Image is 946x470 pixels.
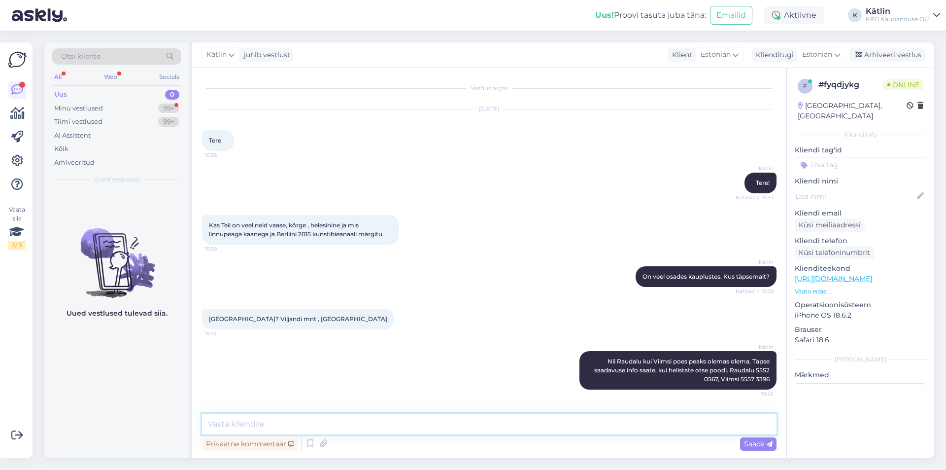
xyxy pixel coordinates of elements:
[52,71,64,83] div: All
[795,208,926,218] p: Kliendi email
[795,130,926,139] div: Kliendi info
[54,144,68,154] div: Kõik
[795,300,926,310] p: Operatsioonisüsteem
[795,287,926,296] p: Vaata edasi ...
[158,104,179,113] div: 99+
[795,355,926,364] div: [PERSON_NAME]
[54,90,67,100] div: Uus
[202,84,777,93] div: Vestlus algas
[54,158,95,168] div: Arhiveeritud
[668,50,692,60] div: Klient
[594,358,771,383] span: Nii Raudalu kui Viimsi poes peaks olemas olema. Täpse saadavuse info saate, kui helistate otse po...
[802,49,832,60] span: Estonian
[8,50,27,69] img: Askly Logo
[795,157,926,172] input: Lisa tag
[54,117,102,127] div: Tiimi vestlused
[54,131,91,141] div: AI Assistent
[44,211,189,299] img: No chats
[795,370,926,380] p: Märkmed
[209,137,221,144] span: Tere
[240,50,290,60] div: juhib vestlust
[595,10,614,20] b: Uus!
[94,175,140,184] span: Uued vestlused
[737,343,774,351] span: Kätlin
[795,236,926,246] p: Kliendi telefon
[795,263,926,274] p: Klienditeekond
[883,79,923,90] span: Online
[61,51,101,62] span: Otsi kliente
[866,7,929,15] div: Kätlin
[206,49,227,60] span: Kätlin
[642,273,770,280] span: On veel osades kauplustes. Kus täpsemalt?
[795,246,874,259] div: Küsi telefoninumbrit
[803,82,807,90] span: f
[798,101,907,121] div: [GEOGRAPHIC_DATA], [GEOGRAPHIC_DATA]
[205,151,242,159] span: 15:36
[795,274,872,283] a: [URL][DOMAIN_NAME]
[202,437,298,451] div: Privaatne kommentaar
[795,335,926,345] p: Safari 18.6
[795,176,926,186] p: Kliendi nimi
[54,104,103,113] div: Minu vestlused
[595,9,706,21] div: Proovi tasuta juba täna:
[710,6,752,25] button: Emailid
[209,221,382,238] span: Kas Teil on veel neid vaase, kõrge , helesinine ja mis linnupeaga kaanega ja Berliini 2015 kunsti...
[701,49,731,60] span: Estonian
[102,71,119,83] div: Web
[795,191,915,202] input: Lisa nimi
[752,50,794,60] div: Klienditugi
[818,79,883,91] div: # fyqdjykg
[866,7,940,23] a: KätlinKPG Kaubanduse OÜ
[165,90,179,100] div: 0
[8,205,26,250] div: Vaata siia
[67,308,168,319] p: Uued vestlused tulevad siia.
[848,8,862,22] div: K
[866,15,929,23] div: KPG Kaubanduse OÜ
[737,165,774,172] span: Kätlin
[205,330,242,337] span: 15:41
[202,105,777,113] div: [DATE]
[736,194,774,201] span: Nähtud ✓ 15:37
[158,117,179,127] div: 99+
[744,439,773,448] span: Saada
[795,145,926,155] p: Kliendi tag'id
[205,245,242,253] span: 15:38
[795,310,926,321] p: iPhone OS 18.6.2
[8,241,26,250] div: 2 / 3
[756,179,770,186] span: Tere!
[795,218,865,232] div: Küsi meiliaadressi
[764,6,824,24] div: Aktiivne
[209,315,387,323] span: [GEOGRAPHIC_DATA]? Viljandi mnt , [GEOGRAPHIC_DATA]
[737,390,774,398] span: 15:42
[157,71,181,83] div: Socials
[737,258,774,266] span: Kätlin
[849,48,925,62] div: Arhiveeri vestlus
[795,325,926,335] p: Brauser
[736,288,774,295] span: Nähtud ✓ 15:39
